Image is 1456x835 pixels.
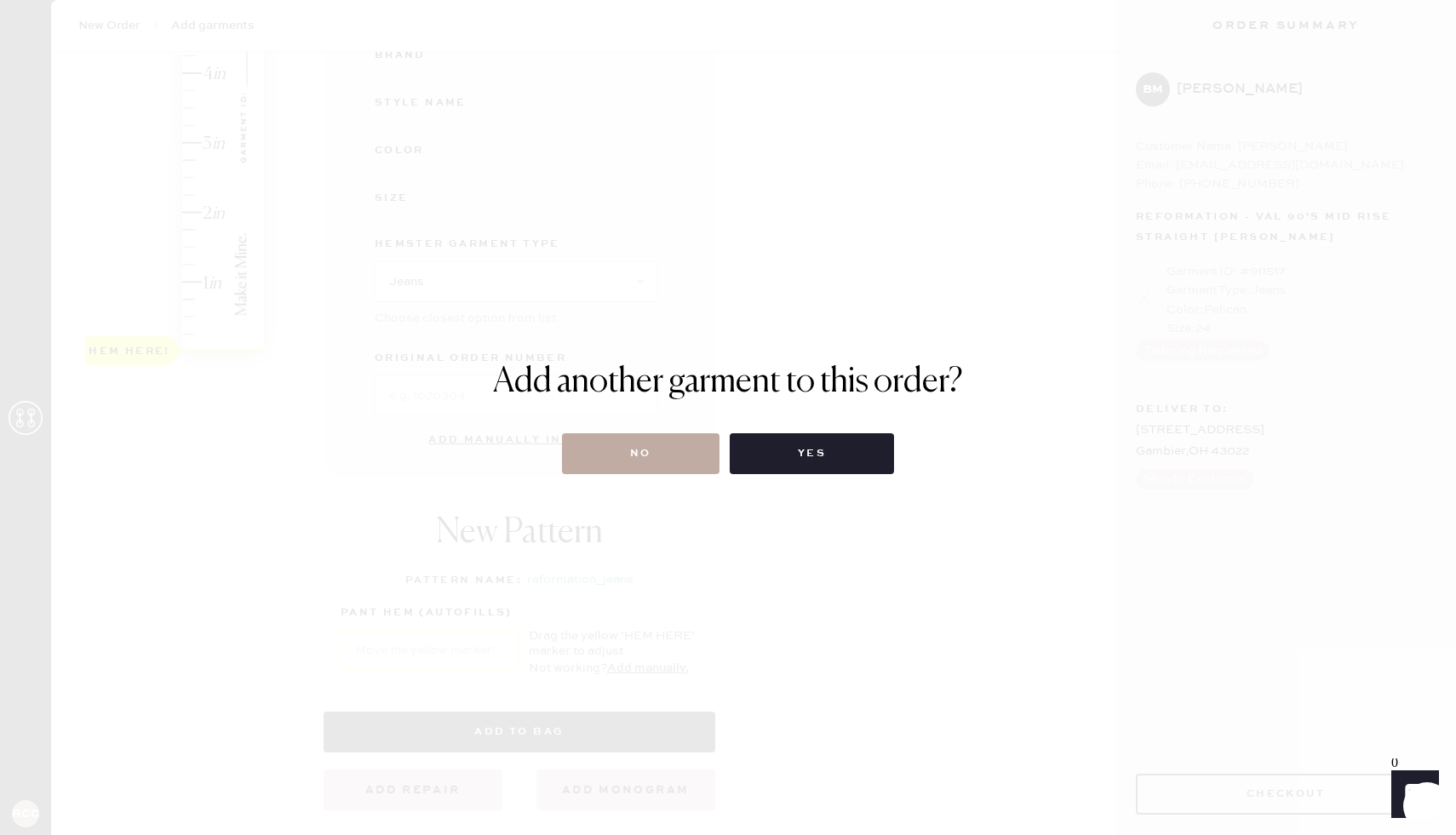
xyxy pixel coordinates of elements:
[1375,758,1448,832] iframe: Front Chat
[562,433,719,474] button: No
[493,362,963,403] h1: Add another garment to this order?
[730,433,894,474] button: Yes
